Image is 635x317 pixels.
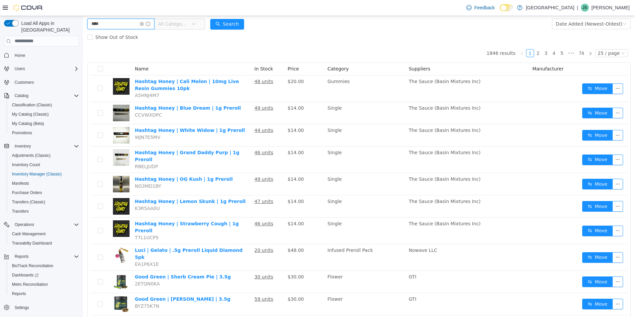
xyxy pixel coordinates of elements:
i: icon: left [437,36,441,40]
span: Transfers [12,209,29,214]
a: Inventory Count [9,161,43,169]
div: Date Added (Newest-Oldest) [473,3,539,13]
button: Operations [1,220,82,229]
button: icon: swapMove [499,163,530,173]
i: icon: info-circle [63,6,67,10]
a: Metrc Reconciliation [9,280,50,288]
div: John Sully [581,4,589,12]
img: Hashtag Honey | Blue Dream | 1g Preroll hero shot [30,89,46,105]
img: Hashtag Honey | Lemon Skunk | 1g Preroll hero shot [30,182,46,199]
span: The Sauce (Basin Mixtures Inc) [326,63,398,68]
span: Reports [12,253,79,261]
span: Show Out of Stock [10,19,58,24]
span: Promotions [12,130,32,136]
i: icon: down [109,6,113,11]
button: Customers [1,77,82,87]
button: BioTrack Reconciliation [7,261,82,270]
span: Users [15,66,25,71]
span: Name [52,50,65,55]
button: icon: ellipsis [529,163,540,173]
span: A5HNJ4M7 [52,77,76,82]
span: $30.00 [205,258,221,264]
img: Hashtag Honey | OG Kush | 1g Preroll hero shot [30,160,46,176]
span: My Catalog (Beta) [12,121,44,126]
a: Hashtag Honey | White Widow | 1g Preroll [52,112,162,117]
li: 1 [443,33,451,41]
li: Next 5 Pages [483,33,494,41]
a: Feedback [464,1,497,14]
a: Hashtag Honey | Strawberry Cough | 1g Preroll [52,205,156,217]
u: 46 units [171,205,190,210]
span: Reports [9,290,79,298]
a: Manifests [9,179,32,187]
button: icon: swapMove [499,92,530,102]
span: Inventory Count [9,161,79,169]
span: Home [12,51,79,59]
span: Load All Apps in [GEOGRAPHIC_DATA] [19,20,79,33]
a: 2 [451,34,459,41]
span: $14.00 [205,160,221,166]
span: Cash Management [12,231,45,237]
span: 2ETQN0KA [52,265,77,270]
span: Home [15,53,25,58]
td: Single [242,131,323,157]
span: Metrc Reconciliation [12,282,48,287]
span: BioTrack Reconciliation [12,263,53,268]
span: Catalog [15,93,28,98]
a: Adjustments (Classic) [9,152,53,159]
i: icon: close-circle [57,6,61,10]
span: Inventory [12,142,79,150]
span: BioTrack Reconciliation [9,262,79,270]
span: Settings [12,303,79,311]
a: My Catalog (Classic) [9,110,51,118]
span: My Catalog (Classic) [9,110,79,118]
td: Single [242,108,323,131]
p: [PERSON_NAME] [591,4,630,12]
span: Classification (Classic) [9,101,79,109]
span: The Sauce (Basin Mixtures Inc) [326,89,398,95]
li: 4 [467,33,475,41]
button: Users [1,64,82,73]
span: Adjustments (Classic) [12,153,50,158]
a: Transfers (Classic) [9,198,48,206]
td: Single [242,157,323,179]
button: icon: searchSearch [127,3,161,14]
button: icon: ellipsis [529,114,540,125]
button: icon: swapMove [499,67,530,78]
i: icon: right [505,36,509,40]
span: Transfers [9,207,79,215]
td: Infused Preroll Pack [242,228,323,255]
button: Operations [12,221,37,229]
button: My Catalog (Beta) [7,119,82,128]
span: In Stock [171,50,190,55]
u: 49 units [171,160,190,166]
li: 74 [494,33,503,41]
span: T7L1UCP5 [52,219,76,224]
button: Inventory Manager (Classic) [7,169,82,179]
span: JS [583,4,587,12]
button: icon: swapMove [499,236,530,247]
img: Hashtag Honey | White Widow | 1g Preroll hero shot [30,111,46,128]
a: Dashboards [9,271,41,279]
span: Cash Management [9,230,79,238]
span: The Sauce (Basin Mixtures Inc) [326,183,398,188]
td: Gummies [242,59,323,86]
td: Flower [242,277,323,299]
a: Classification (Classic) [9,101,55,109]
u: 30 units [171,258,190,264]
a: Good Green | Sherb Cream Pie | 3.5g [52,258,148,264]
img: Hashtag Honey | Cali Melon | 10mg Live Resin Gummies 10pk hero shot [30,62,46,79]
span: EA1P6X1E [52,246,76,251]
span: $20.00 [205,63,221,68]
li: 5 [475,33,483,41]
button: icon: ellipsis [529,92,540,102]
button: Home [1,51,82,60]
button: icon: ellipsis [529,261,540,271]
span: $30.00 [205,280,221,286]
span: $14.00 [205,183,221,188]
span: NG3MD1BY [52,167,78,173]
span: Users [12,65,79,73]
p: [GEOGRAPHIC_DATA] [526,4,574,12]
span: Reports [15,254,29,259]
